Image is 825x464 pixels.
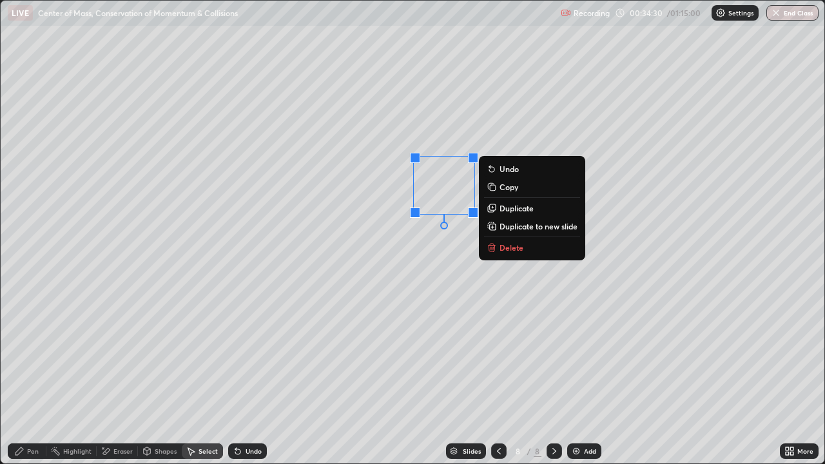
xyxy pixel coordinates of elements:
img: end-class-cross [771,8,781,18]
button: Duplicate [484,200,580,216]
div: Eraser [113,448,133,454]
div: Slides [463,448,481,454]
div: Shapes [155,448,177,454]
p: Recording [574,8,610,18]
div: 8 [512,447,525,455]
p: LIVE [12,8,29,18]
p: Settings [728,10,753,16]
div: / [527,447,531,455]
div: Undo [246,448,262,454]
p: Undo [500,164,519,174]
div: Select [199,448,218,454]
div: Pen [27,448,39,454]
p: Delete [500,242,523,253]
button: Delete [484,240,580,255]
img: recording.375f2c34.svg [561,8,571,18]
p: Duplicate [500,203,534,213]
p: Copy [500,182,518,192]
img: class-settings-icons [715,8,726,18]
button: End Class [766,5,819,21]
button: Duplicate to new slide [484,218,580,234]
img: add-slide-button [571,446,581,456]
div: Highlight [63,448,92,454]
p: Duplicate to new slide [500,221,577,231]
button: Undo [484,161,580,177]
p: Center of Mass, Conservation of Momentum & Collisions [38,8,238,18]
div: More [797,448,813,454]
div: Add [584,448,596,454]
div: 8 [534,445,541,457]
button: Copy [484,179,580,195]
